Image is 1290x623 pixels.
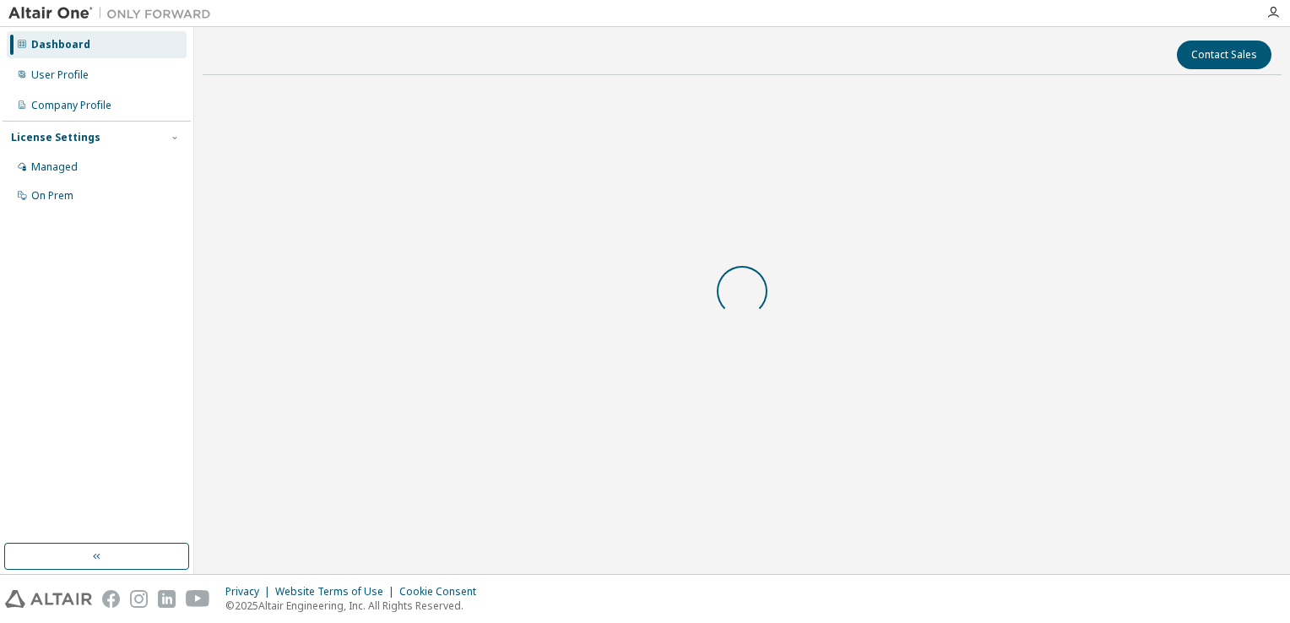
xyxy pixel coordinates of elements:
[8,5,220,22] img: Altair One
[31,68,89,82] div: User Profile
[275,585,399,599] div: Website Terms of Use
[158,590,176,608] img: linkedin.svg
[130,590,148,608] img: instagram.svg
[31,38,90,51] div: Dashboard
[11,131,100,144] div: License Settings
[225,599,486,613] p: © 2025 Altair Engineering, Inc. All Rights Reserved.
[399,585,486,599] div: Cookie Consent
[5,590,92,608] img: altair_logo.svg
[1177,41,1271,69] button: Contact Sales
[31,189,73,203] div: On Prem
[102,590,120,608] img: facebook.svg
[31,99,111,112] div: Company Profile
[31,160,78,174] div: Managed
[225,585,275,599] div: Privacy
[186,590,210,608] img: youtube.svg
